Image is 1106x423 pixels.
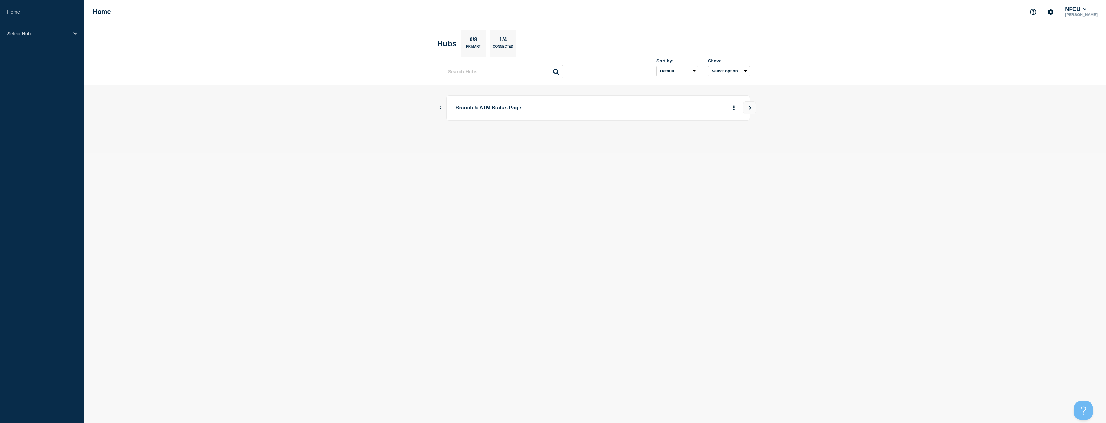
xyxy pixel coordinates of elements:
select: Sort by [656,66,698,76]
button: View [743,101,756,114]
h1: Home [93,8,111,15]
p: Connected [493,45,513,52]
iframe: Help Scout Beacon - Open [1074,401,1093,420]
button: Select option [708,66,750,76]
button: Account settings [1044,5,1057,19]
div: Show: [708,58,750,63]
p: 0/8 [467,36,480,45]
button: More actions [730,102,738,114]
h2: Hubs [437,39,457,48]
p: Select Hub [7,31,69,36]
button: Show Connected Hubs [439,106,442,110]
p: 1/4 [497,36,509,45]
div: Sort by: [656,58,698,63]
input: Search Hubs [441,65,563,78]
p: [PERSON_NAME] [1064,13,1099,17]
p: Branch & ATM Status Page [455,102,634,114]
button: NFCU [1064,6,1088,13]
button: Support [1026,5,1040,19]
p: Primary [466,45,481,52]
